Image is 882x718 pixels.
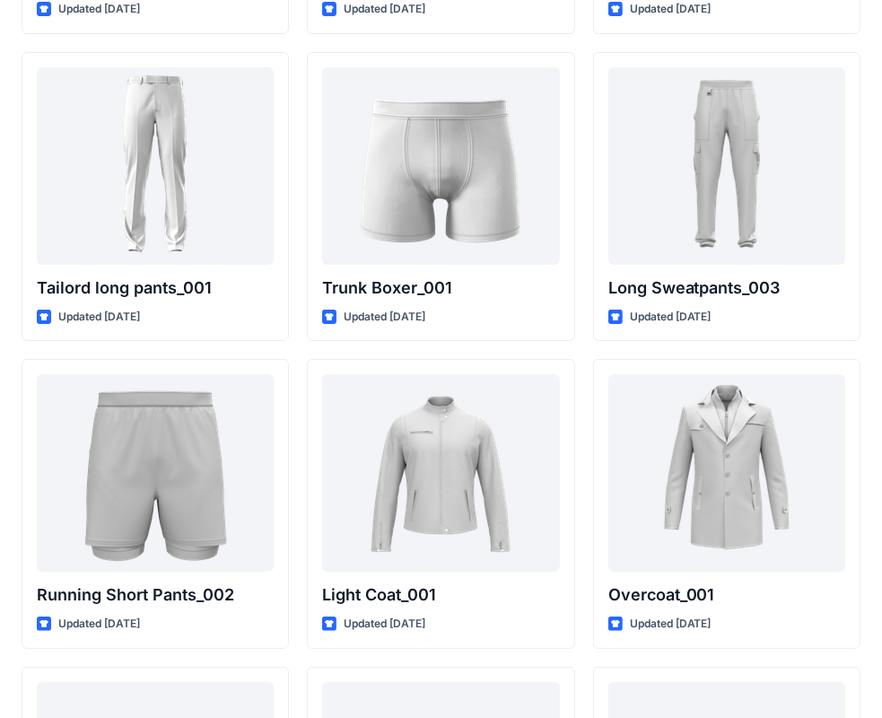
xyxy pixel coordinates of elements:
[322,67,559,265] a: Trunk Boxer_001
[608,67,845,265] a: Long Sweatpants_003
[37,374,274,572] a: Running Short Pants_002
[37,67,274,265] a: Tailord long pants_001
[322,276,559,301] p: Trunk Boxer_001
[37,582,274,608] p: Running Short Pants_002
[608,276,845,301] p: Long Sweatpants_003
[322,582,559,608] p: Light Coat_001
[608,582,845,608] p: Overcoat_001
[344,615,425,634] p: Updated [DATE]
[58,308,140,327] p: Updated [DATE]
[322,374,559,572] a: Light Coat_001
[630,308,712,327] p: Updated [DATE]
[344,308,425,327] p: Updated [DATE]
[37,276,274,301] p: Tailord long pants_001
[630,615,712,634] p: Updated [DATE]
[58,615,140,634] p: Updated [DATE]
[608,374,845,572] a: Overcoat_001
